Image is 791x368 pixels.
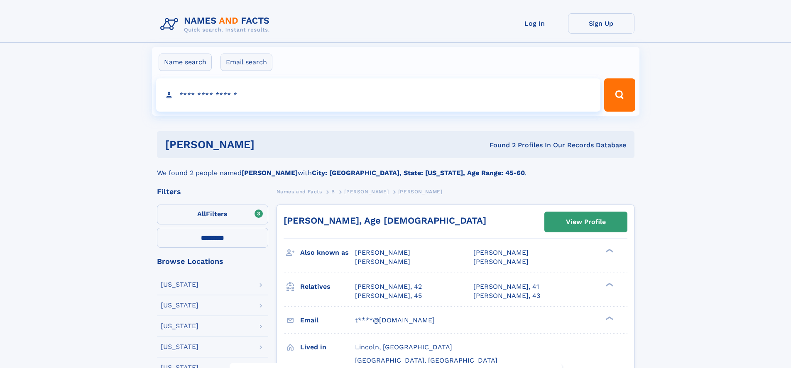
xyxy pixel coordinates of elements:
[355,249,410,256] span: [PERSON_NAME]
[161,323,198,329] div: [US_STATE]
[355,343,452,351] span: Lincoln, [GEOGRAPHIC_DATA]
[473,291,540,300] a: [PERSON_NAME], 43
[372,141,626,150] div: Found 2 Profiles In Our Records Database
[157,158,634,178] div: We found 2 people named with .
[355,282,422,291] a: [PERSON_NAME], 42
[604,282,614,287] div: ❯
[300,246,355,260] h3: Also known as
[161,281,198,288] div: [US_STATE]
[331,189,335,195] span: B
[545,212,627,232] a: View Profile
[159,54,212,71] label: Name search
[220,54,272,71] label: Email search
[355,291,422,300] a: [PERSON_NAME], 45
[502,13,568,34] a: Log In
[355,258,410,266] span: [PERSON_NAME]
[398,189,443,195] span: [PERSON_NAME]
[355,356,497,364] span: [GEOGRAPHIC_DATA], [GEOGRAPHIC_DATA]
[604,248,614,253] div: ❯
[604,315,614,321] div: ❯
[277,186,322,197] a: Names and Facts
[312,169,525,177] b: City: [GEOGRAPHIC_DATA], State: [US_STATE], Age Range: 45-60
[165,139,372,150] h1: [PERSON_NAME]
[157,13,277,36] img: Logo Names and Facts
[157,205,268,224] label: Filters
[161,302,198,309] div: [US_STATE]
[344,189,389,195] span: [PERSON_NAME]
[331,186,335,197] a: B
[161,344,198,350] div: [US_STATE]
[156,78,601,112] input: search input
[300,340,355,354] h3: Lived in
[566,212,606,232] div: View Profile
[604,78,635,112] button: Search Button
[242,169,298,177] b: [PERSON_NAME]
[300,313,355,327] h3: Email
[344,186,389,197] a: [PERSON_NAME]
[300,280,355,294] h3: Relatives
[473,282,539,291] a: [PERSON_NAME], 41
[157,188,268,195] div: Filters
[197,210,206,218] span: All
[284,215,486,226] a: [PERSON_NAME], Age [DEMOGRAPHIC_DATA]
[473,258,529,266] span: [PERSON_NAME]
[473,249,529,256] span: [PERSON_NAME]
[157,258,268,265] div: Browse Locations
[568,13,634,34] a: Sign Up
